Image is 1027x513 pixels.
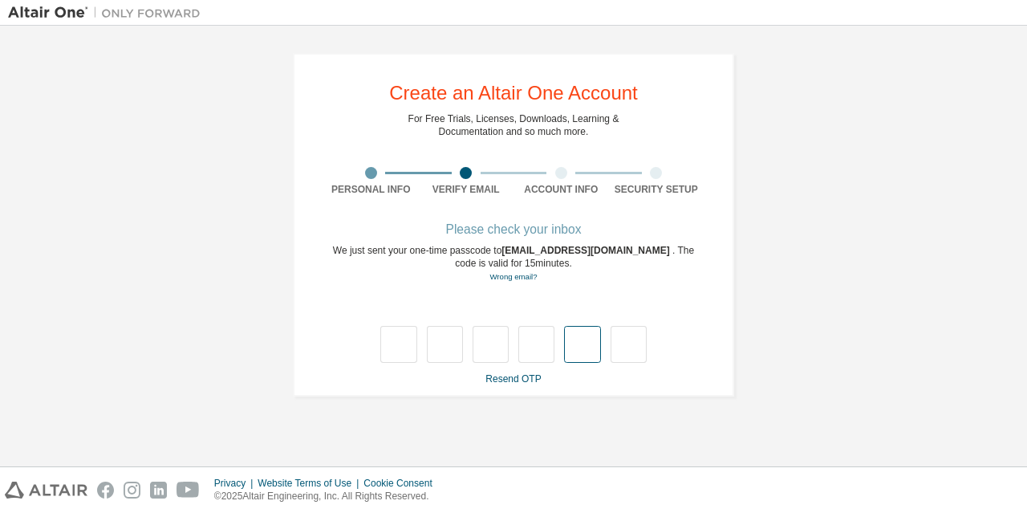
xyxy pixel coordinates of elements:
[501,245,672,256] span: [EMAIL_ADDRESS][DOMAIN_NAME]
[124,482,140,499] img: instagram.svg
[408,112,619,138] div: For Free Trials, Licenses, Downloads, Learning & Documentation and so much more.
[97,482,114,499] img: facebook.svg
[609,183,704,196] div: Security Setup
[177,482,200,499] img: youtube.svg
[419,183,514,196] div: Verify Email
[389,83,638,103] div: Create an Altair One Account
[214,490,442,503] p: © 2025 Altair Engineering, Inc. All Rights Reserved.
[323,183,419,196] div: Personal Info
[8,5,209,21] img: Altair One
[489,272,537,281] a: Go back to the registration form
[323,225,704,234] div: Please check your inbox
[513,183,609,196] div: Account Info
[5,482,87,499] img: altair_logo.svg
[258,477,363,490] div: Website Terms of Use
[150,482,167,499] img: linkedin.svg
[485,373,541,385] a: Resend OTP
[363,477,441,490] div: Cookie Consent
[323,244,704,283] div: We just sent your one-time passcode to . The code is valid for 15 minutes.
[214,477,258,490] div: Privacy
